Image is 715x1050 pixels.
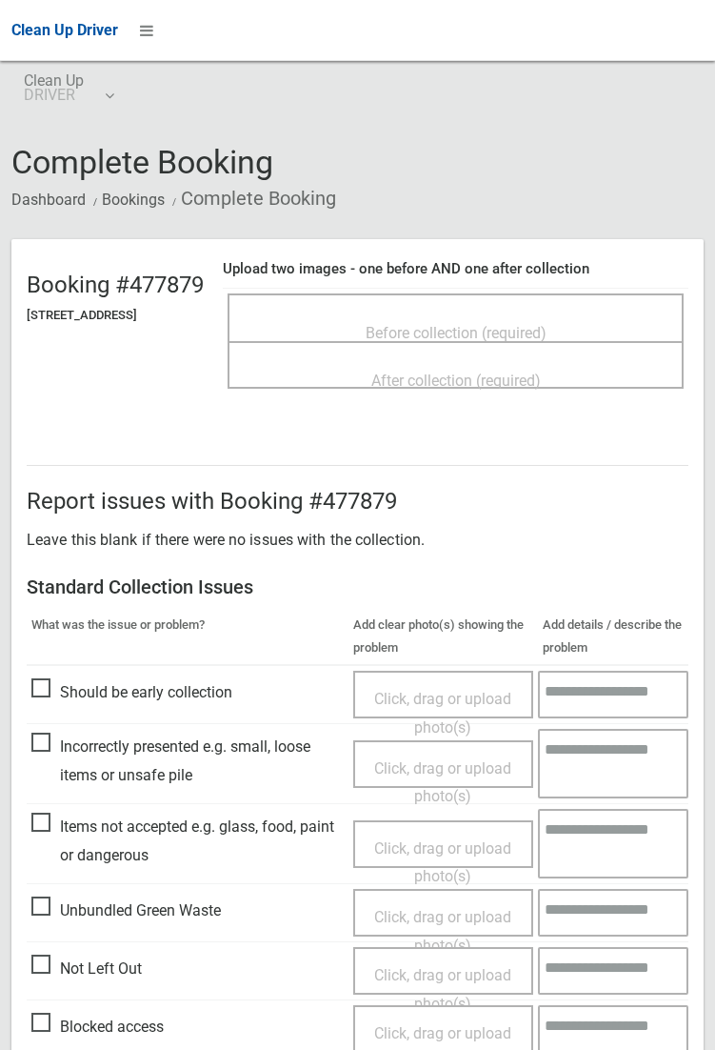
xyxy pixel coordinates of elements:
[27,576,688,597] h3: Standard Collection Issues
[374,759,511,806] span: Click, drag or upload photo(s)
[11,16,118,45] a: Clean Up Driver
[24,88,84,102] small: DRIVER
[27,609,348,665] th: What was the issue or problem?
[11,191,86,209] a: Dashboard
[374,908,511,955] span: Click, drag or upload photo(s)
[31,1013,164,1041] span: Blocked access
[24,73,112,102] span: Clean Up
[371,372,541,390] span: After collection (required)
[374,966,511,1013] span: Click, drag or upload photo(s)
[31,733,344,789] span: Incorrectly presented e.g. small, loose items or unsafe pile
[11,143,273,181] span: Complete Booking
[31,897,221,925] span: Unbundled Green Waste
[27,489,688,514] h2: Report issues with Booking #477879
[223,261,688,277] h4: Upload two images - one before AND one after collection
[374,839,511,886] span: Click, drag or upload photo(s)
[31,678,232,707] span: Should be early collection
[374,690,511,737] span: Click, drag or upload photo(s)
[102,191,165,209] a: Bookings
[27,273,204,297] h2: Booking #477879
[31,955,142,983] span: Not Left Out
[168,181,336,216] li: Complete Booking
[348,609,538,665] th: Add clear photo(s) showing the problem
[366,324,546,342] span: Before collection (required)
[11,61,125,122] a: Clean UpDRIVER
[27,309,204,322] h5: [STREET_ADDRESS]
[538,609,688,665] th: Add details / describe the problem
[31,813,344,869] span: Items not accepted e.g. glass, food, paint or dangerous
[11,21,118,39] span: Clean Up Driver
[27,526,688,555] p: Leave this blank if there were no issues with the collection.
